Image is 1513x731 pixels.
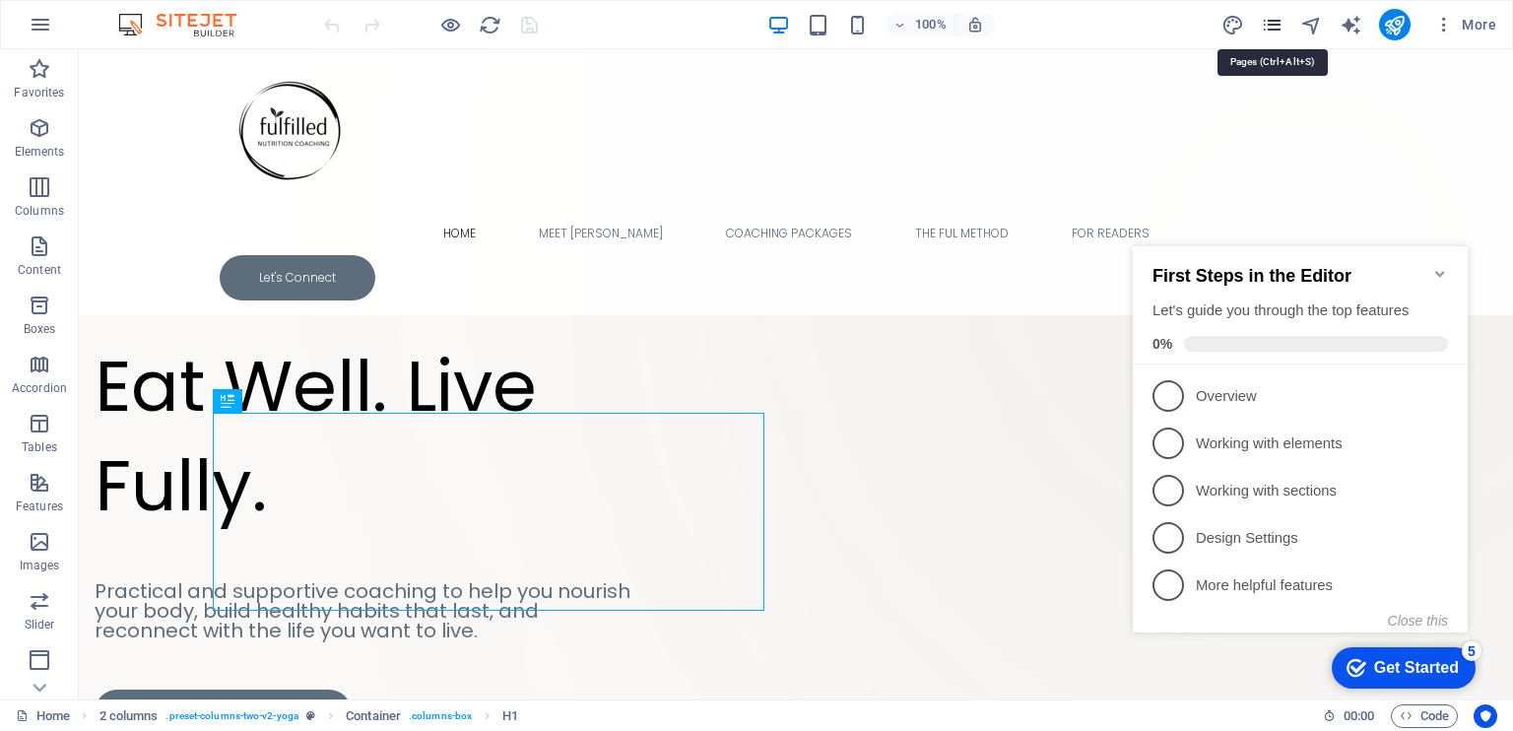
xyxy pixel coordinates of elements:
[20,558,60,573] p: Images
[12,380,67,396] p: Accordion
[28,84,323,104] div: Let's guide you through the top features
[1261,13,1284,36] button: pages
[306,710,315,721] i: This element is a customizable preset
[165,704,298,728] span: . preset-columns-two-v2-yoga
[15,203,64,219] p: Columns
[502,704,518,728] span: Click to select. Double-click to edit
[1340,14,1362,36] i: AI Writer
[22,439,57,455] p: Tables
[8,203,343,250] li: Working with elements
[886,13,955,36] button: 100%
[1344,704,1374,728] span: 00 00
[1221,14,1244,36] i: Design (Ctrl+Alt+Y)
[337,425,357,444] div: 5
[1300,14,1323,36] i: Navigator
[1391,704,1458,728] button: Code
[1379,9,1411,40] button: publish
[24,321,56,337] p: Boxes
[71,359,307,379] p: More helpful features
[479,14,501,36] i: Reload page
[263,396,323,412] button: Close this
[71,217,307,237] p: Working with elements
[1474,704,1497,728] button: Usercentrics
[16,704,70,728] a: Click to cancel selection. Double-click to open Pages
[71,169,307,190] p: Overview
[15,144,65,160] p: Elements
[966,16,984,33] i: On resize automatically adjust zoom level to fit chosen device.
[14,85,64,100] p: Favorites
[478,13,501,36] button: reload
[99,704,159,728] span: Click to select. Double-click to edit
[16,498,63,514] p: Features
[1323,704,1375,728] h6: Session time
[1300,13,1324,36] button: navigator
[1434,15,1496,34] span: More
[8,345,343,392] li: More helpful features
[25,617,55,632] p: Slider
[1400,704,1449,728] span: Code
[1357,708,1360,723] span: :
[71,311,307,332] p: Design Settings
[8,298,343,345] li: Design Settings
[1221,13,1245,36] button: design
[207,431,351,472] div: Get Started 5 items remaining, 0% complete
[409,704,472,728] span: . columns-box
[1340,13,1363,36] button: text_generator
[18,262,61,278] p: Content
[346,704,401,728] span: Click to select. Double-click to edit
[249,442,334,460] div: Get Started
[1426,9,1504,40] button: More
[438,13,462,36] button: Click here to leave preview mode and continue editing
[1383,14,1406,36] i: Publish
[8,250,343,298] li: Working with sections
[8,156,343,203] li: Overview
[915,13,947,36] h6: 100%
[113,13,261,36] img: Editor Logo
[307,49,323,65] div: Minimize checklist
[99,704,519,728] nav: breadcrumb
[28,119,59,135] span: 0%
[71,264,307,285] p: Working with sections
[28,49,323,70] h2: First Steps in the Editor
